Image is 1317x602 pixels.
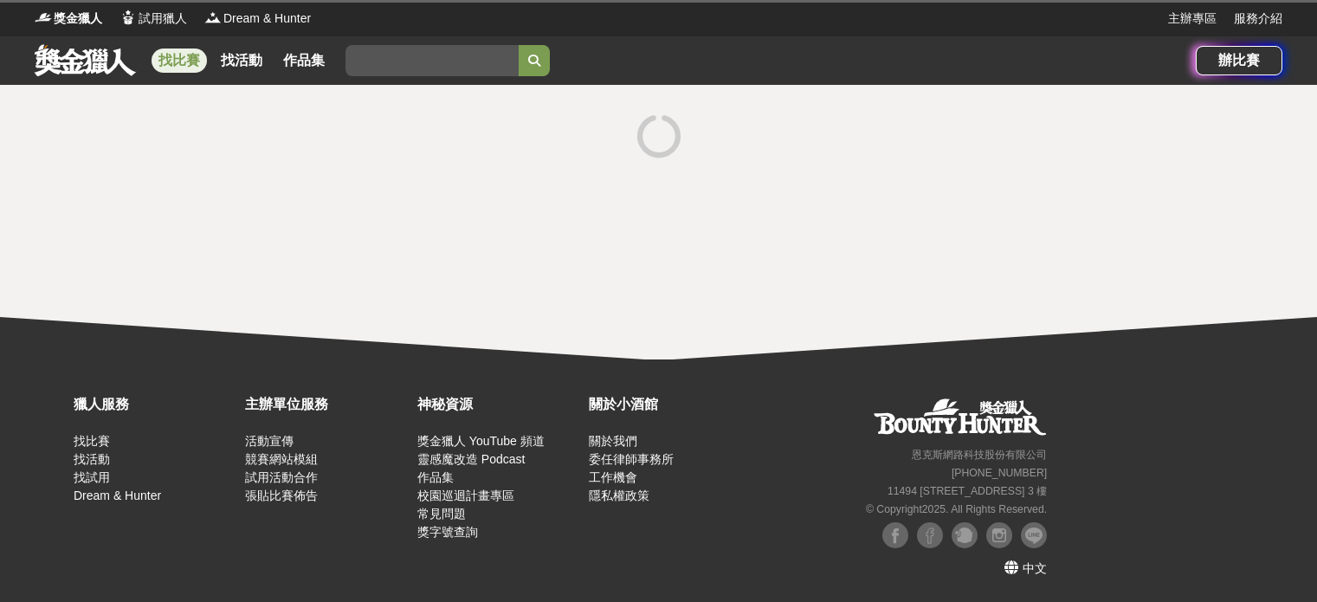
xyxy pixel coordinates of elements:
[589,394,752,415] div: 關於小酒館
[119,9,137,26] img: Logo
[417,507,466,521] a: 常見問題
[1021,522,1047,548] img: LINE
[589,452,674,466] a: 委任律師事務所
[245,434,294,448] a: 活動宣傳
[214,49,269,73] a: 找活動
[276,49,332,73] a: 作品集
[152,49,207,73] a: 找比賽
[912,449,1047,461] small: 恩克斯網路科技股份有限公司
[952,467,1047,479] small: [PHONE_NUMBER]
[417,470,454,484] a: 作品集
[417,434,545,448] a: 獎金獵人 YouTube 頻道
[54,10,102,28] span: 獎金獵人
[35,9,52,26] img: Logo
[417,489,514,502] a: 校園巡迴計畫專區
[1234,10,1282,28] a: 服務介紹
[35,10,102,28] a: Logo獎金獵人
[74,394,236,415] div: 獵人服務
[589,489,649,502] a: 隱私權政策
[1023,561,1047,575] span: 中文
[204,9,222,26] img: Logo
[119,10,187,28] a: Logo試用獵人
[245,470,318,484] a: 試用活動合作
[223,10,311,28] span: Dream & Hunter
[139,10,187,28] span: 試用獵人
[74,434,110,448] a: 找比賽
[74,470,110,484] a: 找試用
[245,489,318,502] a: 張貼比賽佈告
[866,503,1047,515] small: © Copyright 2025 . All Rights Reserved.
[417,394,580,415] div: 神秘資源
[1168,10,1217,28] a: 主辦專區
[74,489,161,502] a: Dream & Hunter
[245,394,408,415] div: 主辦單位服務
[74,452,110,466] a: 找活動
[417,525,478,539] a: 獎字號查詢
[888,485,1047,497] small: 11494 [STREET_ADDRESS] 3 樓
[589,434,637,448] a: 關於我們
[1196,46,1282,75] a: 辦比賽
[986,522,1012,548] img: Instagram
[417,452,525,466] a: 靈感魔改造 Podcast
[882,522,908,548] img: Facebook
[917,522,943,548] img: Facebook
[245,452,318,466] a: 競賽網站模組
[204,10,311,28] a: LogoDream & Hunter
[952,522,978,548] img: Plurk
[589,470,637,484] a: 工作機會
